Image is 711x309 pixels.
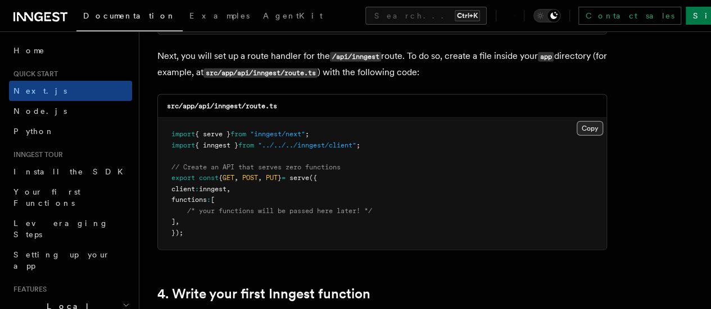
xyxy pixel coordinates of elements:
[282,174,286,182] span: =
[13,219,108,239] span: Leveraging Steps
[171,141,195,149] span: import
[171,163,341,171] span: // Create an API that serves zero functions
[195,130,230,138] span: { serve }
[171,174,195,182] span: export
[258,174,262,182] span: ,
[13,167,130,176] span: Install the SDK
[289,174,309,182] span: serve
[171,130,195,138] span: import
[167,102,277,110] code: src/app/api/inngest/route.ts
[266,174,278,182] span: PUT
[365,7,487,25] button: Search...Ctrl+K
[203,68,318,78] code: src/app/api/inngest/route.ts
[187,207,372,215] span: /* your functions will be passed here later! */
[211,196,215,204] span: [
[250,130,305,138] span: "inngest/next"
[13,107,67,116] span: Node.js
[13,127,55,136] span: Python
[309,174,317,182] span: ({
[278,174,282,182] span: }
[199,185,227,193] span: inngest
[263,11,323,20] span: AgentKit
[9,40,132,61] a: Home
[305,130,309,138] span: ;
[13,45,45,56] span: Home
[9,101,132,121] a: Node.js
[258,141,356,149] span: "../../../inngest/client"
[13,187,80,207] span: Your first Functions
[223,174,234,182] span: GET
[189,11,250,20] span: Examples
[195,185,199,193] span: :
[9,285,47,294] span: Features
[9,245,132,276] a: Setting up your app
[199,174,219,182] span: const
[577,121,603,136] button: Copy
[9,182,132,213] a: Your first Functions
[227,185,230,193] span: ,
[230,130,246,138] span: from
[219,174,223,182] span: {
[242,174,258,182] span: POST
[171,196,207,204] span: functions
[9,213,132,245] a: Leveraging Steps
[83,11,176,20] span: Documentation
[238,141,254,149] span: from
[256,3,329,30] a: AgentKit
[538,52,554,62] code: app
[455,10,480,21] kbd: Ctrl+K
[157,286,370,302] a: 4. Write your first Inngest function
[578,7,681,25] a: Contact sales
[234,174,238,182] span: ,
[171,229,183,237] span: });
[533,9,560,22] button: Toggle dark mode
[171,185,195,193] span: client
[330,52,381,62] code: /api/inngest
[183,3,256,30] a: Examples
[356,141,360,149] span: ;
[195,141,238,149] span: { inngest }
[9,121,132,141] a: Python
[76,3,183,31] a: Documentation
[9,70,58,79] span: Quick start
[9,81,132,101] a: Next.js
[13,250,110,270] span: Setting up your app
[9,150,63,159] span: Inngest tour
[9,162,132,182] a: Install the SDK
[171,218,175,225] span: ]
[157,48,607,81] p: Next, you will set up a route handler for the route. To do so, create a file inside your director...
[13,86,67,95] span: Next.js
[175,218,179,225] span: ,
[207,196,211,204] span: :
